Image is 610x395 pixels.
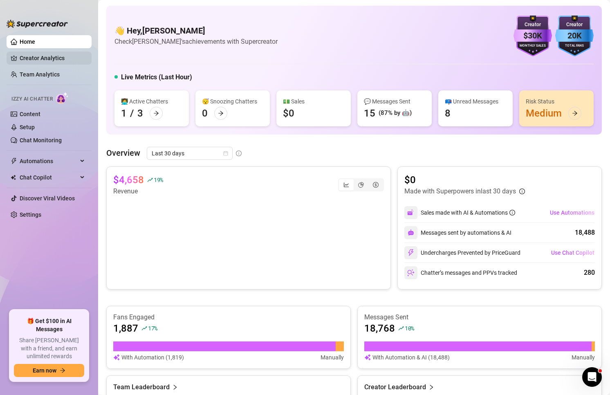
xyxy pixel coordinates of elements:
[121,72,192,82] h5: Live Metrics (Last Hour)
[407,209,415,216] img: svg%3e
[172,382,178,392] span: right
[202,107,208,120] div: 0
[509,210,515,215] span: info-circle
[445,107,451,120] div: 8
[14,317,84,333] span: 🎁 Get $100 in AI Messages
[343,182,349,188] span: line-chart
[60,368,65,373] span: arrow-right
[364,322,395,335] article: 18,768
[407,249,415,256] img: svg%3e
[526,97,587,106] div: Risk Status
[152,147,228,159] span: Last 30 days
[445,97,506,106] div: 📪 Unread Messages
[20,155,78,168] span: Automations
[338,178,384,191] div: segmented control
[113,353,120,362] img: svg%3e
[555,43,594,49] div: Total Fans
[519,189,525,194] span: info-circle
[113,322,138,335] article: 1,887
[551,249,594,256] span: Use Chat Copilot
[584,268,595,278] div: 280
[555,16,594,56] img: blue-badge-DgoSNQY1.svg
[428,382,434,392] span: right
[236,150,242,156] span: info-circle
[372,353,450,362] article: With Automation & AI (18,488)
[514,29,552,42] div: $30K
[407,269,415,276] img: svg%3e
[113,186,163,196] article: Revenue
[11,158,17,164] span: thunderbolt
[283,97,344,106] div: 💵 Sales
[20,52,85,65] a: Creator Analytics
[572,353,595,362] article: Manually
[153,110,159,116] span: arrow-right
[7,20,68,28] img: logo-BBDzfeDw.svg
[20,38,35,45] a: Home
[364,97,425,106] div: 💬 Messages Sent
[11,95,53,103] span: Izzy AI Chatter
[398,325,404,331] span: rise
[114,36,278,47] article: Check [PERSON_NAME]'s achievements with Supercreator
[56,92,69,104] img: AI Chatter
[137,107,143,120] div: 3
[106,147,140,159] article: Overview
[555,29,594,42] div: 20K
[114,25,278,36] h4: 👋 Hey, [PERSON_NAME]
[364,353,371,362] img: svg%3e
[582,367,602,387] iframe: Intercom live chat
[551,246,595,259] button: Use Chat Copilot
[141,325,147,331] span: rise
[113,382,170,392] article: Team Leaderboard
[550,209,594,216] span: Use Automations
[20,195,75,202] a: Discover Viral Videos
[421,208,515,217] div: Sales made with AI & Automations
[20,124,35,130] a: Setup
[404,173,525,186] article: $0
[404,246,520,259] div: Undercharges Prevented by PriceGuard
[572,110,578,116] span: arrow-right
[575,228,595,238] div: 18,488
[11,175,16,180] img: Chat Copilot
[113,313,344,322] article: Fans Engaged
[358,182,364,188] span: pie-chart
[121,107,127,120] div: 1
[113,173,144,186] article: $4,658
[555,21,594,29] div: Creator
[373,182,379,188] span: dollar-circle
[404,226,511,239] div: Messages sent by automations & AI
[223,151,228,156] span: calendar
[121,97,182,106] div: 👩‍💻 Active Chatters
[404,266,517,279] div: Chatter’s messages and PPVs tracked
[20,111,40,117] a: Content
[404,186,516,196] article: Made with Superpowers in last 30 days
[283,107,294,120] div: $0
[364,382,426,392] article: Creator Leaderboard
[148,324,157,332] span: 17 %
[14,337,84,361] span: Share [PERSON_NAME] with a friend, and earn unlimited rewards
[379,108,412,118] div: (87% by 🤖)
[20,211,41,218] a: Settings
[364,107,375,120] div: 15
[514,21,552,29] div: Creator
[405,324,414,332] span: 10 %
[202,97,263,106] div: 😴 Snoozing Chatters
[408,229,414,236] img: svg%3e
[20,137,62,144] a: Chat Monitoring
[364,313,595,322] article: Messages Sent
[121,353,184,362] article: With Automation (1,819)
[514,43,552,49] div: Monthly Sales
[154,176,163,184] span: 19 %
[20,171,78,184] span: Chat Copilot
[147,177,153,183] span: rise
[20,71,60,78] a: Team Analytics
[218,110,224,116] span: arrow-right
[514,16,552,56] img: purple-badge-B9DA21FR.svg
[33,367,56,374] span: Earn now
[549,206,595,219] button: Use Automations
[14,364,84,377] button: Earn nowarrow-right
[321,353,344,362] article: Manually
